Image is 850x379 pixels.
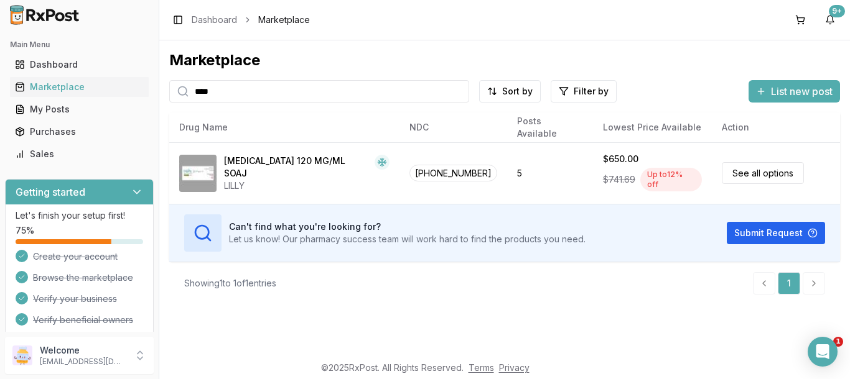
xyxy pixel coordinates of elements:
span: Create your account [33,250,118,263]
p: [EMAIL_ADDRESS][DOMAIN_NAME] [40,357,126,367]
span: Browse the marketplace [33,272,133,284]
button: Sales [5,144,154,164]
img: RxPost Logo [5,5,85,25]
button: Purchases [5,122,154,142]
img: Emgality 120 MG/ML SOAJ [179,155,217,192]
button: Dashboard [5,55,154,75]
a: Marketplace [10,76,149,98]
p: Let us know! Our pharmacy success team will work hard to find the products you need. [229,233,586,245]
div: Up to 12 % off [640,168,702,191]
p: Welcome [40,344,126,357]
div: Dashboard [15,58,144,71]
a: Purchases [10,121,149,143]
button: Marketplace [5,77,154,97]
button: Sort by [479,80,541,103]
div: LILLY [224,180,390,192]
span: Sort by [502,85,533,98]
div: My Posts [15,103,144,116]
button: My Posts [5,99,154,119]
div: Marketplace [15,81,144,93]
th: Posts Available [507,112,593,142]
button: 9+ [820,10,840,30]
span: Verify your business [33,293,117,305]
span: Verify beneficial owners [33,314,133,326]
th: Lowest Price Available [593,112,712,142]
button: List new post [749,80,840,103]
th: Action [712,112,840,142]
div: Open Intercom Messenger [808,337,838,367]
button: Filter by [551,80,617,103]
a: Privacy [499,362,530,373]
img: User avatar [12,345,32,365]
h3: Getting started [16,185,85,199]
p: Let's finish your setup first! [16,209,143,222]
a: Sales [10,143,149,165]
td: 5 [507,142,593,204]
span: [PHONE_NUMBER] [409,165,497,181]
h2: Main Menu [10,40,149,50]
a: List new post [749,86,840,99]
h3: Can't find what you're looking for? [229,221,586,233]
span: $741.69 [603,173,635,186]
a: See all options [722,162,804,184]
div: [MEDICAL_DATA] 120 MG/ML SOAJ [224,155,370,180]
a: 1 [778,272,800,295]
nav: breadcrumb [192,14,310,26]
span: Marketplace [258,14,310,26]
a: Terms [469,362,494,373]
div: Marketplace [169,50,840,70]
th: Drug Name [169,112,399,142]
div: Purchases [15,126,144,138]
a: Dashboard [192,14,237,26]
a: My Posts [10,98,149,121]
button: Submit Request [727,222,825,244]
div: Showing 1 to 1 of 1 entries [184,277,276,290]
div: Sales [15,148,144,160]
div: $650.00 [603,153,638,165]
span: Filter by [574,85,609,98]
a: Dashboard [10,53,149,76]
div: 9+ [829,5,845,17]
span: 75 % [16,224,34,237]
span: List new post [771,84,833,99]
nav: pagination [753,272,825,295]
th: NDC [399,112,507,142]
span: 1 [833,337,843,347]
